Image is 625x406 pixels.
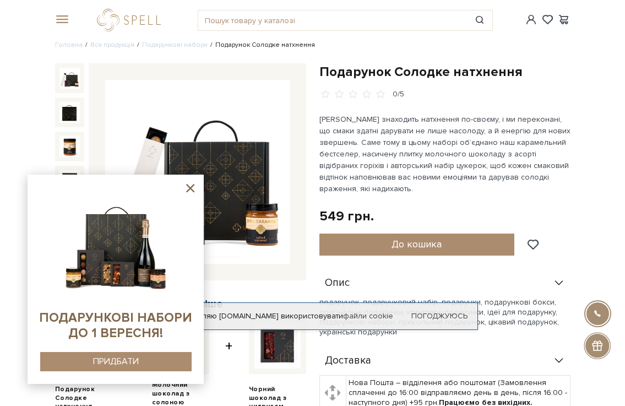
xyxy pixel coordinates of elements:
button: Пошук товару у каталозі [467,10,492,30]
img: Подарунок Солодке натхнення [59,136,80,157]
p: подарунок, подарунковий набір, подарунки, подарункові бокси, оригінальні подарунки, креативні под... [319,297,570,338]
span: Доставка [325,356,371,366]
a: logo [97,9,166,31]
a: Погоджуюсь [411,311,468,321]
h1: Подарунок Солодке натхнення [319,63,570,80]
img: Подарунок Солодке натхнення [59,102,80,123]
li: Подарунок Солодке натхнення [208,40,315,50]
div: 549 грн. [319,208,374,225]
span: Опис [325,278,350,288]
button: До кошика [319,234,515,256]
a: файли cookie [343,311,393,321]
div: 0/5 [393,89,404,100]
a: Вся продукція [90,41,134,49]
div: Я дозволяю [DOMAIN_NAME] використовувати [148,311,477,321]
img: Подарунок Солодке натхнення [59,68,80,89]
a: Подарункові набори [142,41,208,49]
img: Подарунок Солодке натхнення [59,170,80,191]
a: Головна [55,41,83,49]
img: Подарунок Солодке натхнення [105,80,289,264]
span: До кошика [392,238,442,250]
img: Чорний шоколад з цитрусом [254,322,301,369]
input: Пошук товару у каталозі [198,10,467,30]
p: [PERSON_NAME] знаходить натхнення по-своєму, і ми переконані, що смаки здатні дарувати не лише на... [319,113,570,194]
